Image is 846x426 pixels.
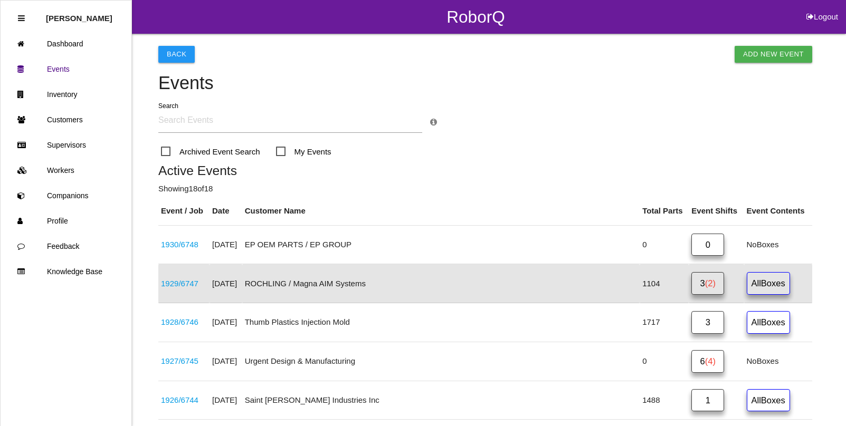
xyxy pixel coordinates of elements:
[210,225,242,264] td: [DATE]
[705,356,716,366] span: (4)
[691,389,724,412] a: 1
[210,381,242,420] td: [DATE]
[210,264,242,303] td: [DATE]
[691,350,724,373] a: 6(4)
[158,109,422,133] input: Search Events
[242,381,640,420] td: Saint [PERSON_NAME] Industries Inc
[161,279,198,288] a: 1929/6747
[161,239,207,251] div: 6576306022
[158,73,812,93] h4: Events
[158,101,178,111] label: Search
[747,272,790,295] a: AllBoxes
[161,355,207,367] div: Space X Parts
[744,197,812,225] th: Event Contents
[158,183,812,195] p: Showing 18 of 18
[161,394,207,406] div: 68483788AE KNL
[735,46,812,63] a: Add New Event
[161,317,198,326] a: 1928/6746
[1,107,131,132] a: Customers
[430,118,437,127] a: Search Info
[210,303,242,342] td: [DATE]
[1,234,131,259] a: Feedback
[161,145,260,158] span: Archived Event Search
[210,197,242,225] th: Date
[640,225,689,264] td: 0
[276,145,331,158] span: My Events
[46,6,112,23] p: Rosie Blandino
[158,197,210,225] th: Event / Job
[161,278,207,290] div: 68425775AD
[161,356,198,365] a: 1927/6745
[691,272,724,295] a: 3(2)
[158,46,195,63] button: Back
[158,163,812,178] h5: Active Events
[747,311,790,334] a: AllBoxes
[640,264,689,303] td: 1104
[242,342,640,381] td: Urgent Design & Manufacturing
[640,342,689,381] td: 0
[161,240,198,249] a: 1930/6748
[242,303,640,342] td: Thumb Plastics Injection Mold
[161,395,198,404] a: 1926/6744
[1,132,131,158] a: Supervisors
[1,82,131,107] a: Inventory
[640,197,689,225] th: Total Parts
[747,389,790,412] a: AllBoxes
[705,278,716,288] span: (2)
[1,56,131,82] a: Events
[744,225,812,264] td: No Boxes
[1,259,131,284] a: Knowledge Base
[691,311,724,334] a: 3
[640,381,689,420] td: 1488
[242,197,640,225] th: Customer Name
[161,316,207,328] div: 2011010AB / 2008002AB / 2009006AB
[640,303,689,342] td: 1717
[689,197,744,225] th: Event Shifts
[242,264,640,303] td: ROCHLING / Magna AIM Systems
[1,208,131,234] a: Profile
[1,158,131,183] a: Workers
[744,342,812,381] td: No Boxes
[210,342,242,381] td: [DATE]
[242,225,640,264] td: EP OEM PARTS / EP GROUP
[1,183,131,208] a: Companions
[18,6,25,31] div: Close
[691,234,724,256] a: 0
[1,31,131,56] a: Dashboard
